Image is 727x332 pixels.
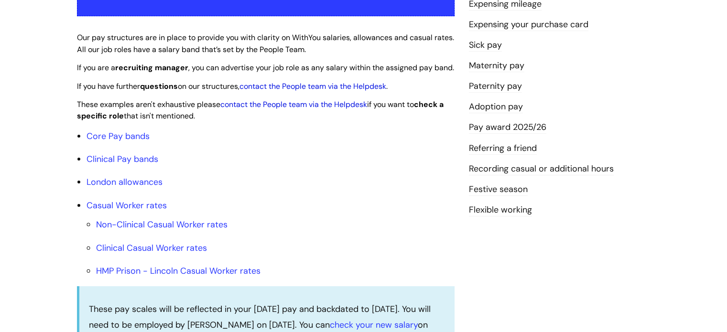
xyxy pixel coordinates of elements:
[469,204,532,216] a: Flexible working
[96,242,207,254] a: Clinical Casual Worker rates
[77,32,454,54] span: Our pay structures are in place to provide you with clarity on WithYou salaries, allowances and c...
[220,99,367,109] a: contact the People team via the Helpdesk
[87,153,158,165] a: Clinical Pay bands
[87,176,163,188] a: London allowances
[96,219,228,230] a: Non-Clinical Casual Worker rates
[77,63,454,73] span: If you are a , you can advertise your job role as any salary within the assigned pay band.
[469,60,524,72] a: Maternity pay
[239,81,386,91] a: contact the People team via the Helpdesk
[469,163,614,175] a: Recording casual or additional hours
[469,142,537,155] a: Referring a friend
[469,121,546,134] a: Pay award 2025/26
[330,319,418,331] a: check your new salary
[469,39,502,52] a: Sick pay
[469,19,588,31] a: Expensing your purchase card
[469,80,522,93] a: Paternity pay
[77,99,444,121] span: These examples aren't exhaustive please if you want to that isn't mentioned.
[469,183,528,196] a: Festive season
[469,101,523,113] a: Adoption pay
[87,130,150,142] a: Core Pay bands
[77,81,388,91] span: If you have further on our structures, .
[96,265,260,277] a: HMP Prison - Lincoln Casual Worker rates
[115,63,188,73] strong: recruiting manager
[140,81,178,91] strong: questions
[87,200,167,211] a: Casual Worker rates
